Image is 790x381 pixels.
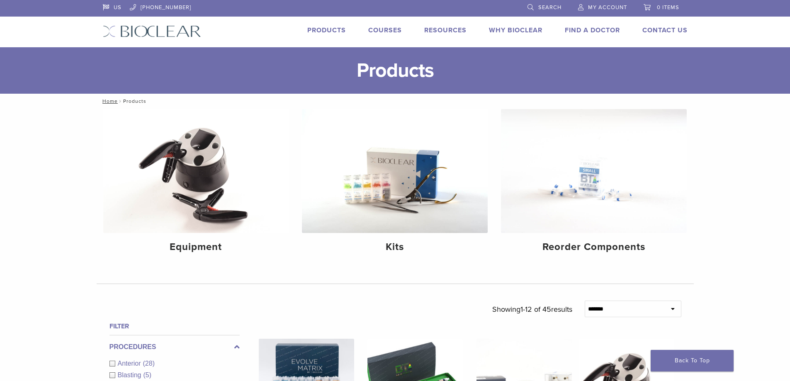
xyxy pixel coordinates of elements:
[103,25,201,37] img: Bioclear
[143,360,155,367] span: (28)
[424,26,467,34] a: Resources
[118,371,143,379] span: Blasting
[565,26,620,34] a: Find A Doctor
[307,26,346,34] a: Products
[103,109,289,233] img: Equipment
[501,109,687,260] a: Reorder Components
[302,109,488,233] img: Kits
[489,26,542,34] a: Why Bioclear
[368,26,402,34] a: Courses
[588,4,627,11] span: My Account
[651,350,734,371] a: Back To Top
[492,301,572,318] p: Showing results
[118,99,123,103] span: /
[657,4,679,11] span: 0 items
[508,240,680,255] h4: Reorder Components
[103,109,289,260] a: Equipment
[538,4,562,11] span: Search
[309,240,481,255] h4: Kits
[109,342,240,352] label: Procedures
[97,94,694,109] nav: Products
[501,109,687,233] img: Reorder Components
[143,371,151,379] span: (5)
[302,109,488,260] a: Kits
[642,26,688,34] a: Contact Us
[100,98,118,104] a: Home
[520,305,551,314] span: 1-12 of 45
[110,240,282,255] h4: Equipment
[109,321,240,331] h4: Filter
[118,360,143,367] span: Anterior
